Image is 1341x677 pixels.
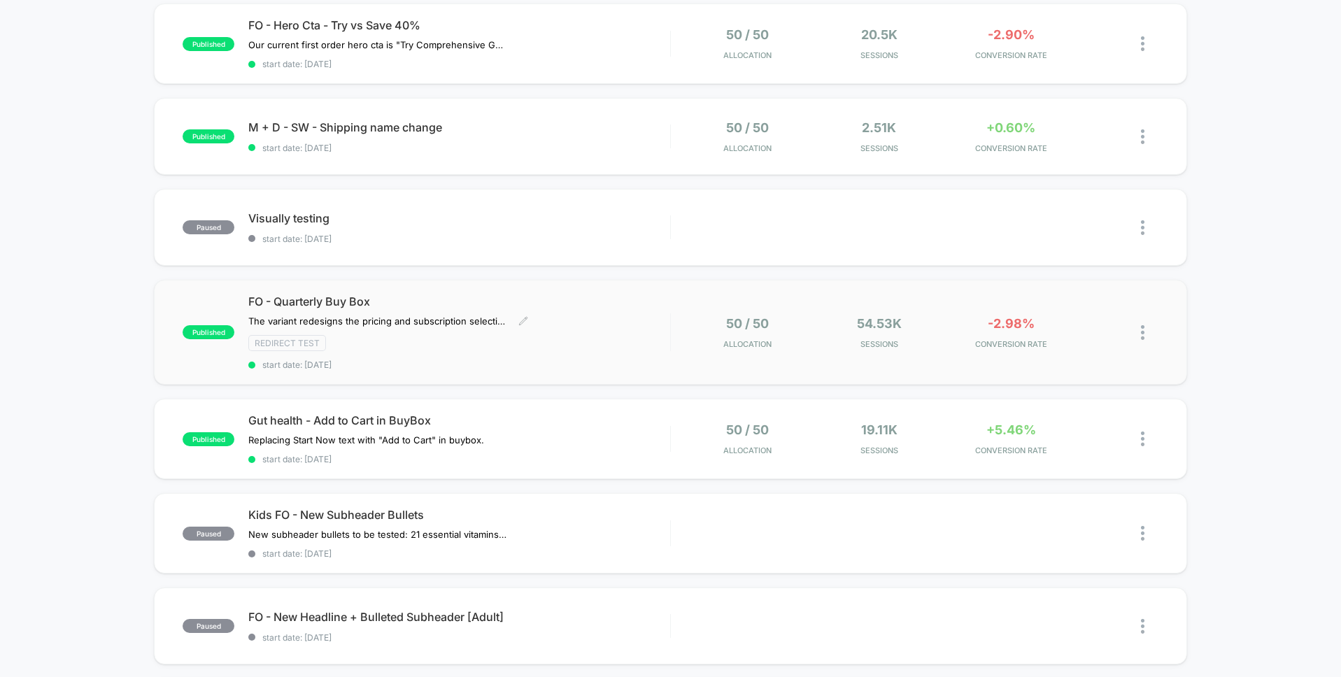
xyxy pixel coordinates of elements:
span: paused [183,619,234,633]
span: 2.51k [862,120,896,135]
span: -2.90% [988,27,1035,42]
span: Visually testing [248,211,669,225]
span: start date: [DATE] [248,632,669,643]
span: start date: [DATE] [248,234,669,244]
img: close [1141,220,1144,235]
span: 50 / 50 [726,316,769,331]
span: 50 / 50 [726,422,769,437]
span: paused [183,220,234,234]
span: 20.5k [861,27,897,42]
span: published [183,129,234,143]
span: Sessions [817,446,942,455]
span: 50 / 50 [726,120,769,135]
span: +0.60% [986,120,1035,135]
img: close [1141,432,1144,446]
img: close [1141,526,1144,541]
span: Replacing Start Now text with "Add to Cart" in buybox. [248,434,484,446]
span: New subheader bullets to be tested: 21 essential vitamins from 100% organic fruits & veggiesSuppo... [248,529,508,540]
span: 19.11k [861,422,897,437]
span: start date: [DATE] [248,454,669,464]
span: +5.46% [986,422,1036,437]
span: 50 / 50 [726,27,769,42]
span: published [183,432,234,446]
span: FO - New Headline + Bulleted Subheader [Adult] [248,610,669,624]
span: Sessions [817,143,942,153]
span: Sessions [817,50,942,60]
span: CONVERSION RATE [949,446,1073,455]
span: start date: [DATE] [248,548,669,559]
span: 54.53k [857,316,902,331]
span: FO - Quarterly Buy Box [248,294,669,308]
span: -2.98% [988,316,1035,331]
img: close [1141,36,1144,51]
span: Allocation [723,446,772,455]
span: CONVERSION RATE [949,339,1073,349]
span: Redirect Test [248,335,326,351]
img: close [1141,619,1144,634]
span: Kids FO - New Subheader Bullets [248,508,669,522]
span: start date: [DATE] [248,59,669,69]
span: FO - Hero Cta - Try vs Save 40% [248,18,669,32]
span: The variant redesigns the pricing and subscription selection interface by introducing a more stru... [248,315,508,327]
span: paused [183,527,234,541]
span: Allocation [723,50,772,60]
span: start date: [DATE] [248,143,669,153]
span: published [183,37,234,51]
span: CONVERSION RATE [949,143,1073,153]
span: CONVERSION RATE [949,50,1073,60]
span: M + D - SW - Shipping name change [248,120,669,134]
span: Our current first order hero cta is "Try Comprehensive Gummies". We are testing it against "Save ... [248,39,508,50]
img: close [1141,129,1144,144]
span: Gut health - Add to Cart in BuyBox [248,413,669,427]
span: Allocation [723,143,772,153]
span: Sessions [817,339,942,349]
img: close [1141,325,1144,340]
span: Allocation [723,339,772,349]
span: start date: [DATE] [248,359,669,370]
span: published [183,325,234,339]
